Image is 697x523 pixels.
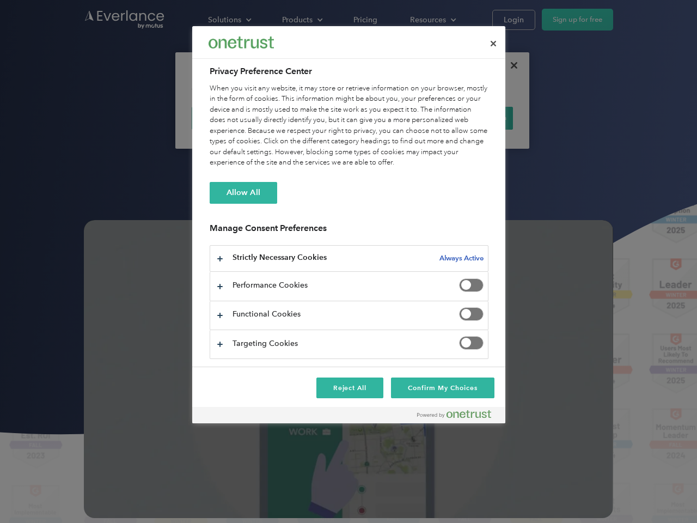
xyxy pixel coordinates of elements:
[209,32,274,53] div: Everlance
[316,378,384,398] button: Reject All
[417,410,500,423] a: Powered by OneTrust Opens in a new Tab
[481,32,505,56] button: Close
[210,65,488,78] h2: Privacy Preference Center
[417,410,491,418] img: Powered by OneTrust Opens in a new Tab
[391,378,494,398] button: Confirm My Choices
[192,26,505,423] div: Privacy Preference Center
[210,182,277,204] button: Allow All
[192,26,505,423] div: Preference center
[210,83,488,168] div: When you visit any website, it may store or retrieve information on your browser, mostly in the f...
[209,37,274,48] img: Everlance
[80,65,135,88] input: Submit
[210,223,488,240] h3: Manage Consent Preferences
